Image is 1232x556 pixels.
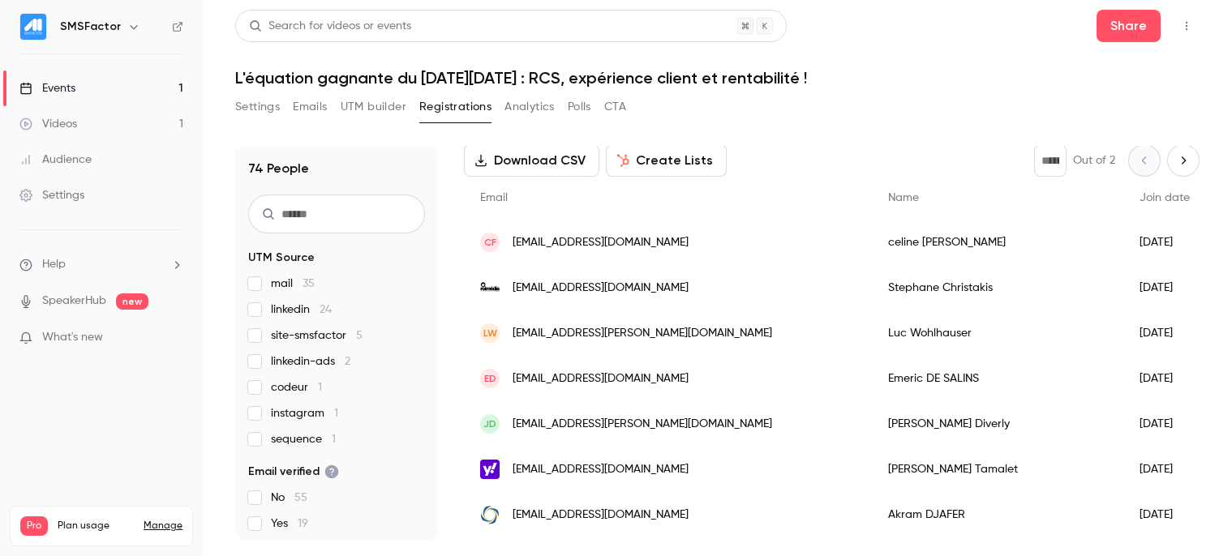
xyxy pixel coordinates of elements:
span: site-smsfactor [271,327,363,344]
img: yahoo.fr [480,460,500,479]
span: Name [888,192,919,203]
span: 1 [332,434,336,445]
div: [DATE] [1123,265,1206,310]
div: Stephane Christakis [872,265,1123,310]
span: 19 [298,518,308,529]
div: [PERSON_NAME] Tamalet [872,447,1123,492]
p: Out of 2 [1073,152,1115,169]
button: Emails [293,94,327,120]
span: What's new [42,329,103,346]
iframe: Noticeable Trigger [164,331,183,345]
span: JD [483,417,496,431]
span: codeur [271,379,322,396]
span: 24 [320,304,332,315]
div: [DATE] [1123,356,1206,401]
div: Emeric DE SALINS [872,356,1123,401]
div: [DATE] [1123,492,1206,537]
span: [EMAIL_ADDRESS][DOMAIN_NAME] [513,461,689,478]
h6: SMSFactor [60,19,121,35]
div: Akram DJAFER [872,492,1123,537]
span: [EMAIL_ADDRESS][DOMAIN_NAME] [513,234,689,251]
div: Luc Wohlhauser [872,310,1123,356]
span: Email [480,192,508,203]
span: Join date [1140,192,1190,203]
button: Download CSV [464,144,599,177]
span: UTM Source [248,250,315,266]
span: [EMAIL_ADDRESS][DOMAIN_NAME] [513,280,689,297]
img: ma-nouvelle-energie.fr [480,505,500,524]
h1: L'équation gagnante du [DATE][DATE] : RCS, expérience client et rentabilité ! [235,68,1200,88]
span: new [116,293,148,310]
span: Help [42,256,66,273]
img: SMSFactor [20,14,46,40]
span: linkedin [271,302,332,318]
button: Share [1097,10,1161,42]
a: Manage [144,520,182,532]
a: SpeakerHub [42,293,106,310]
span: ED [484,371,496,386]
span: Email verified [248,464,339,480]
div: [DATE] [1123,401,1206,447]
div: [DATE] [1123,220,1206,265]
img: roi-media.com [480,278,500,297]
button: UTM builder [341,94,406,120]
span: 35 [303,278,315,289]
span: linkedin-ads [271,353,350,370]
div: celine [PERSON_NAME] [872,220,1123,265]
button: Settings [235,94,280,120]
div: Events [19,80,75,96]
span: Pro [20,516,48,536]
span: 1 [334,408,338,419]
div: [DATE] [1123,447,1206,492]
span: mail [271,276,315,292]
span: cf [484,235,496,250]
li: help-dropdown-opener [19,256,183,273]
button: Next page [1167,144,1200,177]
span: sequence [271,431,336,447]
button: Polls [568,94,591,120]
span: Plan usage [58,520,134,532]
div: Search for videos or events [249,18,411,35]
div: [DATE] [1123,310,1206,356]
span: [EMAIL_ADDRESS][DOMAIN_NAME] [513,370,689,387]
div: Videos [19,116,77,132]
button: Analytics [504,94,555,120]
span: [EMAIL_ADDRESS][PERSON_NAME][DOMAIN_NAME] [513,325,772,342]
span: 55 [294,492,307,503]
span: LW [483,326,497,340]
span: Yes [271,515,308,532]
button: Registrations [419,94,492,120]
span: [EMAIL_ADDRESS][PERSON_NAME][DOMAIN_NAME] [513,416,772,433]
span: 2 [345,356,350,367]
h1: 74 People [248,159,309,178]
button: Create Lists [606,144,727,177]
span: No [271,490,307,506]
div: Settings [19,187,84,203]
button: CTA [604,94,626,120]
span: [EMAIL_ADDRESS][DOMAIN_NAME] [513,507,689,524]
span: instagram [271,405,338,421]
div: Audience [19,152,92,168]
div: [PERSON_NAME] Diverly [872,401,1123,447]
span: 5 [356,330,363,341]
span: 1 [318,382,322,393]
